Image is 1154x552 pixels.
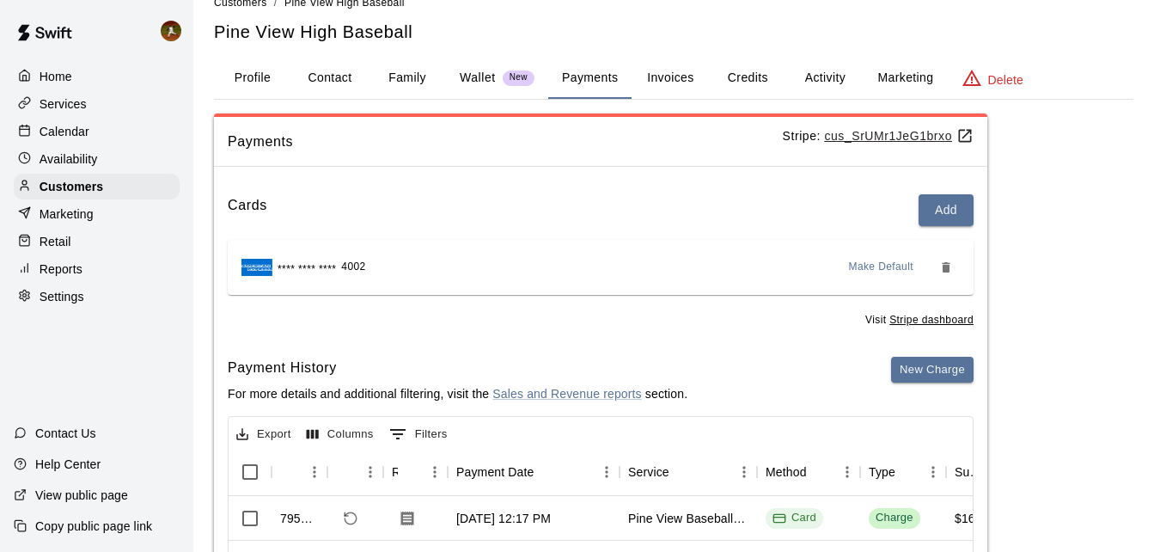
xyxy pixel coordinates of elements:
[889,314,974,326] a: Stripe dashboard
[341,259,365,276] span: 4002
[448,448,620,496] div: Payment Date
[35,487,128,504] p: View public page
[40,123,89,140] p: Calendar
[40,95,87,113] p: Services
[766,448,807,496] div: Method
[534,460,559,484] button: Sort
[891,357,974,383] button: New Charge
[369,58,446,99] button: Family
[620,448,757,496] div: Service
[357,459,383,485] button: Menu
[786,58,864,99] button: Activity
[392,503,423,534] button: Download Receipt
[280,510,319,527] div: 795211
[14,119,180,144] a: Calendar
[336,504,365,533] span: Refund payment
[228,385,687,402] p: For more details and additional filtering, visit the section.
[988,71,1023,89] p: Delete
[40,205,94,223] p: Marketing
[14,64,180,89] a: Home
[228,194,267,226] h6: Cards
[919,194,974,226] button: Add
[385,420,452,448] button: Show filters
[280,460,304,484] button: Sort
[327,448,383,496] div: Refund
[632,58,709,99] button: Invoices
[40,288,84,305] p: Settings
[157,14,193,48] div: Cody Hansen
[807,460,831,484] button: Sort
[460,69,496,87] p: Wallet
[40,150,98,168] p: Availability
[955,448,982,496] div: Subtotal
[40,261,82,278] p: Reports
[392,448,398,496] div: Receipt
[336,460,360,484] button: Sort
[783,127,974,145] p: Stripe:
[302,421,378,448] button: Select columns
[14,91,180,117] a: Services
[272,448,327,496] div: Id
[232,421,296,448] button: Export
[14,229,180,255] a: Retail
[35,456,101,473] p: Help Center
[14,146,180,172] a: Availability
[731,459,757,485] button: Menu
[548,58,632,99] button: Payments
[291,58,369,99] button: Contact
[40,233,71,250] p: Retail
[864,58,947,99] button: Marketing
[757,448,860,496] div: Method
[456,510,551,527] div: Sep 3, 2025, 12:17 PM
[834,459,860,485] button: Menu
[849,259,914,276] span: Make Default
[955,510,1006,527] div: $1600.00
[302,459,327,485] button: Menu
[214,21,1133,44] h5: Pine View High Baseball
[241,259,272,276] img: Credit card brand logo
[865,312,974,329] span: Visit
[709,58,786,99] button: Credits
[228,131,783,153] span: Payments
[932,254,960,281] button: Remove
[14,201,180,227] a: Marketing
[161,21,181,41] img: Cody Hansen
[628,510,748,527] div: Pine View Baseball Speed and Agility
[669,460,693,484] button: Sort
[383,448,448,496] div: Receipt
[824,129,974,143] a: cus_SrUMr1JeG1brxo
[422,459,448,485] button: Menu
[40,68,72,85] p: Home
[35,518,152,535] p: Copy public page link
[214,58,1133,99] div: basic tabs example
[895,460,919,484] button: Sort
[14,256,180,282] a: Reports
[228,357,687,379] h6: Payment History
[920,459,946,485] button: Menu
[214,58,291,99] button: Profile
[869,448,895,496] div: Type
[594,459,620,485] button: Menu
[772,510,816,526] div: Card
[14,174,180,199] a: Customers
[40,178,103,195] p: Customers
[398,460,422,484] button: Sort
[503,72,534,83] span: New
[456,448,534,496] div: Payment Date
[860,448,946,496] div: Type
[492,387,641,401] a: Sales and Revenue reports
[14,284,180,310] a: Settings
[842,254,921,281] button: Make Default
[876,510,913,526] div: Charge
[628,448,669,496] div: Service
